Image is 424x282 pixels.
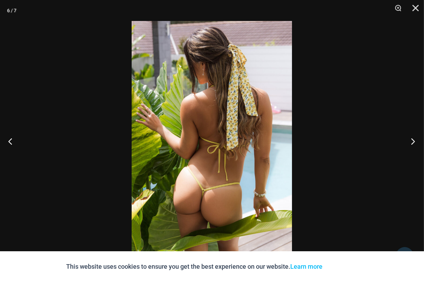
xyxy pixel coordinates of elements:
[291,263,323,270] a: Learn more
[132,21,292,261] img: Breakwater Lemon Yellow 3153 Tri Top 4856 micro 03
[67,261,323,272] p: This website uses cookies to ensure you get the best experience on our website.
[398,124,424,159] button: Next
[328,258,358,275] button: Accept
[7,5,16,16] div: 6 / 7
